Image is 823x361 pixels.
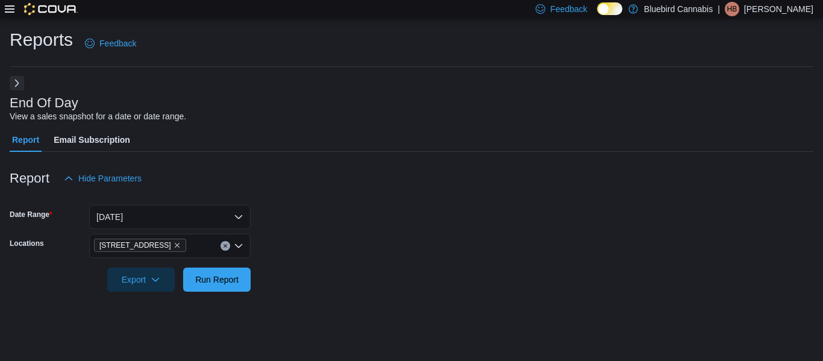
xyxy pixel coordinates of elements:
[10,171,49,186] h3: Report
[195,274,239,286] span: Run Report
[99,37,136,49] span: Feedback
[89,205,251,229] button: [DATE]
[12,128,39,152] span: Report
[744,2,813,16] p: [PERSON_NAME]
[644,2,713,16] p: Bluebird Cannabis
[10,239,44,248] label: Locations
[59,166,146,190] button: Hide Parameters
[725,2,739,16] div: Hannah B
[727,2,737,16] span: HB
[10,76,24,90] button: Next
[114,268,167,292] span: Export
[10,96,78,110] h3: End Of Day
[99,239,171,251] span: [STREET_ADDRESS]
[597,15,598,16] span: Dark Mode
[54,128,130,152] span: Email Subscription
[94,239,186,252] span: 203 1/2 Queen Street
[597,2,622,15] input: Dark Mode
[10,210,52,219] label: Date Range
[10,28,73,52] h1: Reports
[550,3,587,15] span: Feedback
[174,242,181,249] button: Remove 203 1/2 Queen Street from selection in this group
[78,172,142,184] span: Hide Parameters
[183,268,251,292] button: Run Report
[107,268,175,292] button: Export
[80,31,141,55] a: Feedback
[234,241,243,251] button: Open list of options
[718,2,720,16] p: |
[221,241,230,251] button: Clear input
[24,3,78,15] img: Cova
[10,110,186,123] div: View a sales snapshot for a date or date range.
